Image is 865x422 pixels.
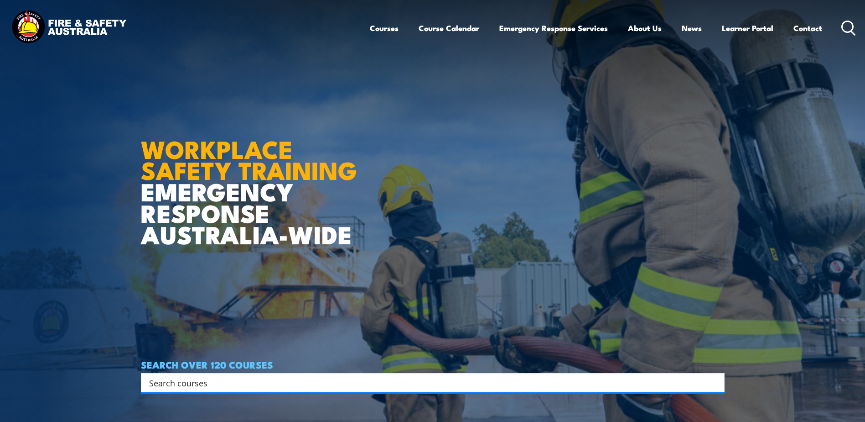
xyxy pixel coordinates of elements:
a: Emergency Response Services [499,16,608,40]
a: Courses [370,16,399,40]
form: Search form [151,376,706,389]
a: About Us [628,16,662,40]
button: Search magnifier button [709,376,721,389]
input: Search input [149,376,704,390]
a: Learner Portal [722,16,773,40]
strong: WORKPLACE SAFETY TRAINING [141,129,357,189]
h4: SEARCH OVER 120 COURSES [141,359,725,369]
a: Course Calendar [419,16,479,40]
a: Contact [793,16,822,40]
h1: EMERGENCY RESPONSE AUSTRALIA-WIDE [141,115,364,245]
a: News [682,16,702,40]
